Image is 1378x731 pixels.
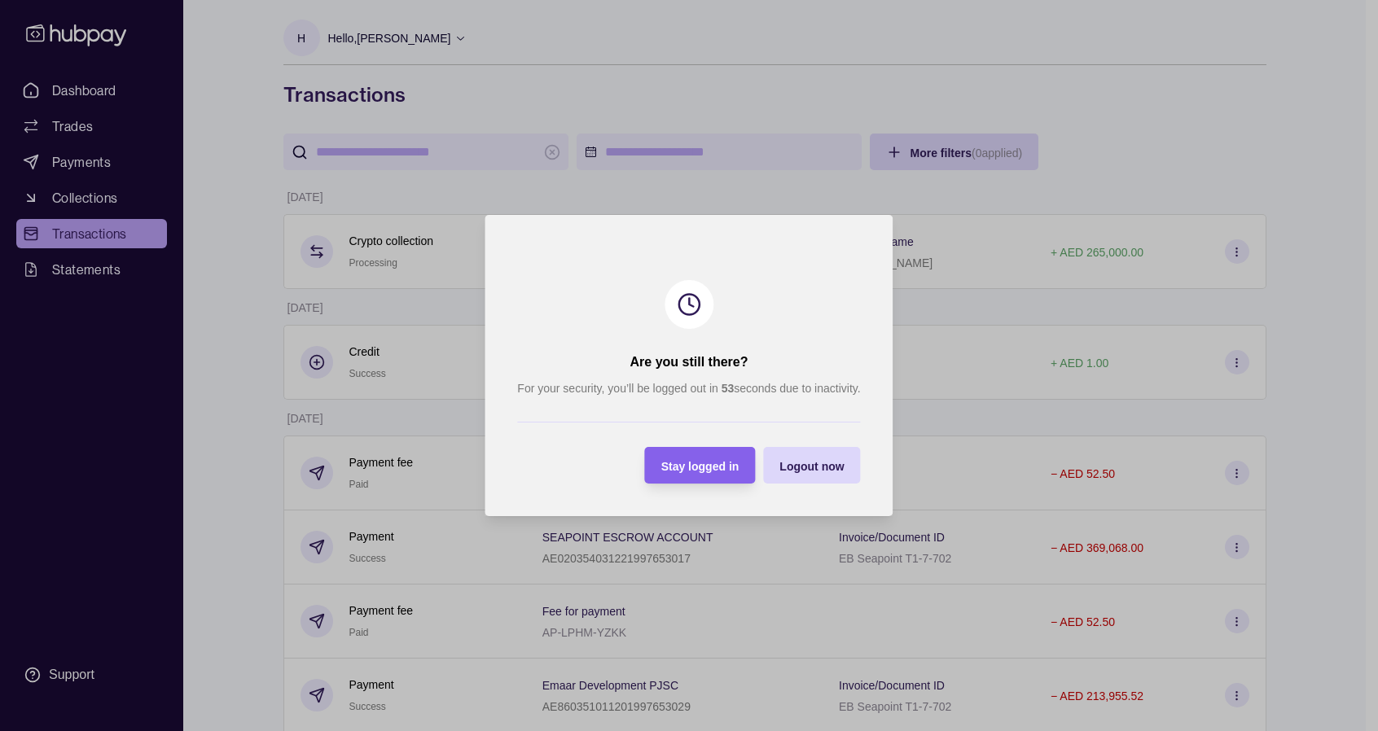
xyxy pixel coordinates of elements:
p: For your security, you’ll be logged out in seconds due to inactivity. [517,379,860,397]
button: Logout now [763,447,860,484]
strong: 53 [722,382,735,395]
span: Stay logged in [661,460,739,473]
button: Stay logged in [645,447,756,484]
span: Logout now [779,460,844,473]
h2: Are you still there? [630,353,748,371]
